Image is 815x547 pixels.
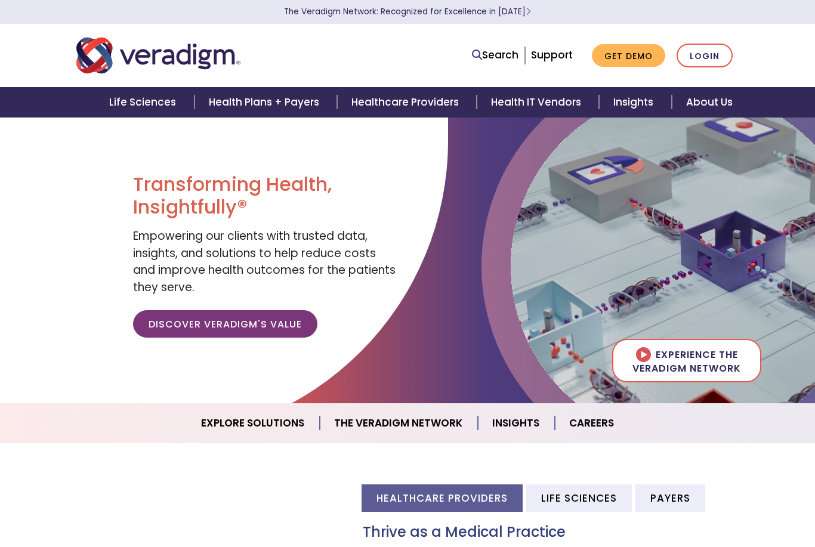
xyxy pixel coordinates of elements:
h1: Transforming Health, Insightfully® [133,173,399,219]
a: Health Plans + Payers [195,87,337,118]
a: Life Sciences [95,87,194,118]
li: Life Sciences [526,484,632,511]
a: Insights [599,87,671,118]
a: Search [472,47,518,63]
a: Support [531,48,573,62]
img: Veradigm logo [76,36,240,75]
span: Learn More [526,6,531,17]
a: About Us [672,87,747,118]
a: Explore Solutions [187,408,320,438]
a: Get Demo [592,44,665,67]
a: Insights [478,408,555,438]
a: Careers [555,408,628,438]
h3: Thrive as a Medical Practice [363,524,739,541]
a: Healthcare Providers [337,87,477,118]
li: Payers [635,484,705,511]
a: The Veradigm Network: Recognized for Excellence in [DATE]Learn More [284,6,531,17]
span: Empowering our clients with trusted data, insights, and solutions to help reduce costs and improv... [133,228,396,295]
li: Healthcare Providers [362,484,523,511]
a: Login [677,44,733,68]
a: The Veradigm Network [320,408,478,438]
a: Discover Veradigm's Value [133,310,317,338]
a: Health IT Vendors [477,87,599,118]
